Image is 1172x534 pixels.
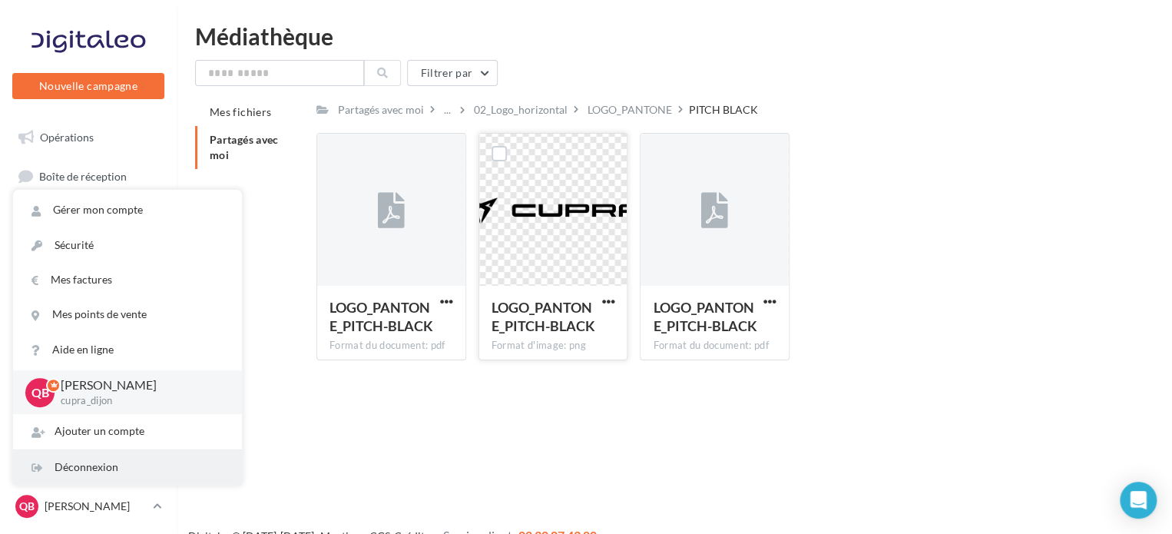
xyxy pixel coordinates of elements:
span: QB [31,383,49,401]
div: Format du document: pdf [653,339,776,353]
a: Contacts [9,276,167,308]
div: ... [441,99,454,121]
a: Aide en ligne [13,333,242,367]
a: Boîte de réception [9,160,167,193]
span: Mes fichiers [210,105,271,118]
p: [PERSON_NAME] [45,499,147,514]
a: Sécurité [13,228,242,263]
a: Calendrier [9,352,167,384]
span: LOGO_PANTONE_PITCH-BLACK [492,299,595,334]
span: LOGO_PANTONE_PITCH-BLACK [329,299,433,334]
div: 02_Logo_horizontal [474,102,568,118]
div: Médiathèque [195,25,1154,48]
span: QB [19,499,35,514]
span: Opérations [40,131,94,144]
a: Mes factures [13,263,242,297]
a: Campagnes DataOnDemand [9,441,167,486]
a: Médiathèque [9,313,167,346]
span: Partagés avec moi [210,133,279,161]
div: Format du document: pdf [329,339,453,353]
a: QB [PERSON_NAME] [12,492,164,521]
div: Open Intercom Messenger [1120,482,1157,519]
p: cupra_dijon [61,394,217,408]
a: PLV et print personnalisable [9,390,167,436]
a: Visibilité en ligne [9,199,167,231]
div: PITCH BLACK [689,102,758,118]
p: [PERSON_NAME] [61,376,217,394]
a: Mes points de vente [13,297,242,332]
span: LOGO_PANTONE_PITCH-BLACK [653,299,757,334]
a: Campagnes [9,237,167,270]
span: Boîte de réception [39,169,127,182]
button: Filtrer par [407,60,498,86]
div: LOGO_PANTONE [588,102,672,118]
div: Format d'image: png [492,339,615,353]
div: Ajouter un compte [13,414,242,449]
a: Opérations [9,121,167,154]
button: Nouvelle campagne [12,73,164,99]
div: Déconnexion [13,450,242,485]
div: Partagés avec moi [338,102,424,118]
a: Gérer mon compte [13,193,242,227]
